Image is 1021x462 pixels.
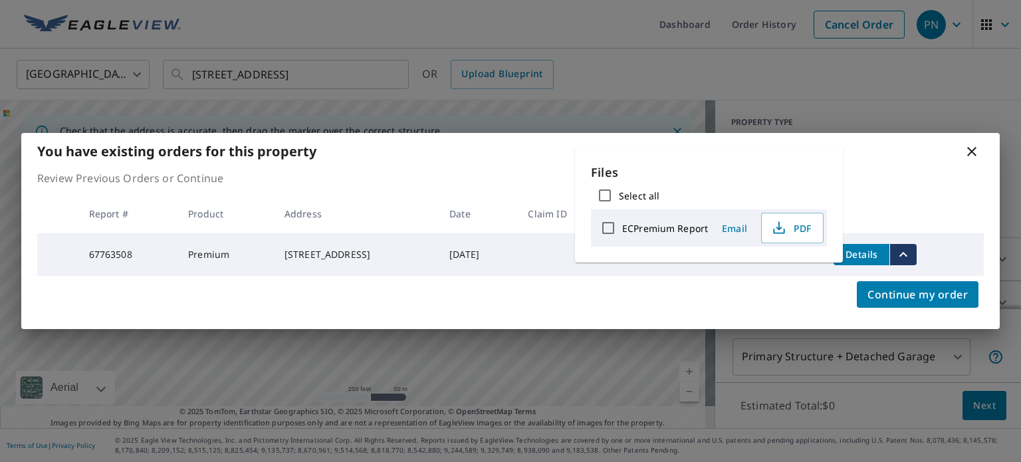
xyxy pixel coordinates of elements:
td: Premium [177,233,274,276]
th: Product [177,194,274,233]
td: 67763508 [78,233,178,276]
label: ECPremium Report [622,222,708,235]
span: Continue my order [867,285,968,304]
th: Claim ID [517,194,610,233]
th: Address [274,194,439,233]
div: [STREET_ADDRESS] [284,248,428,261]
span: PDF [770,220,812,236]
span: Email [719,222,750,235]
b: You have existing orders for this property [37,142,316,160]
td: [DATE] [439,233,517,276]
th: Report # [78,194,178,233]
button: PDF [761,213,824,243]
button: Email [713,218,756,239]
button: Continue my order [857,281,978,308]
label: Select all [619,189,659,202]
span: Details [842,248,881,261]
button: filesDropdownBtn-67763508 [889,244,917,265]
th: Date [439,194,517,233]
button: detailsBtn-67763508 [834,244,889,265]
p: Review Previous Orders or Continue [37,170,984,186]
p: Files [591,164,827,181]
